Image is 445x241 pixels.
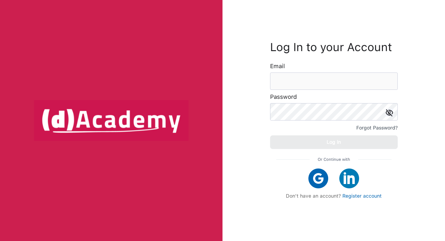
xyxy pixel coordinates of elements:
img: icon [386,109,393,116]
img: line [276,159,310,160]
img: line [358,159,392,160]
label: Password [270,94,297,100]
a: Register account [342,193,382,199]
div: Forgot Password? [356,124,398,132]
h3: Log In to your Account [270,42,398,52]
label: Email [270,63,285,69]
button: Log In [270,135,398,149]
img: linkedIn icon [339,169,359,188]
div: Don't have an account? [276,193,392,199]
img: google icon [308,169,328,188]
span: Or Continue with [318,155,350,164]
div: Log In [327,138,341,147]
img: logo [34,100,189,141]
